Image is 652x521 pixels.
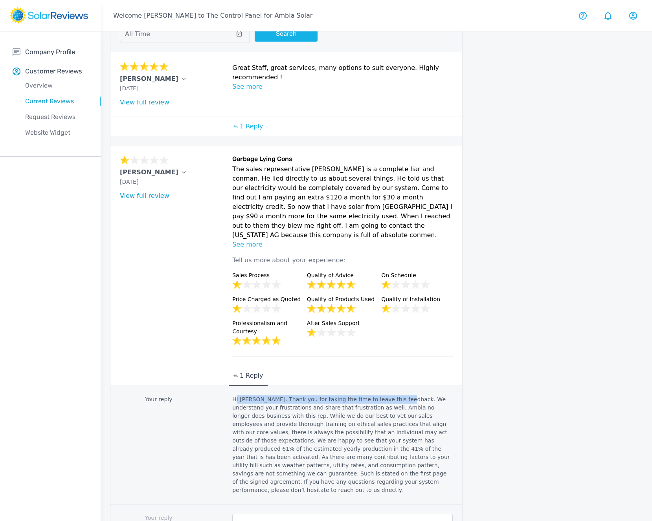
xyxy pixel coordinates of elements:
p: Company Profile [25,47,75,57]
p: Website Widget [13,128,101,137]
p: 1 Reply [240,122,263,131]
p: Welcome [PERSON_NAME] to The Control Panel for Ambia Solar [113,11,312,20]
a: Current Reviews [13,93,101,109]
p: Tell us more about your experience: [232,249,452,271]
p: The sales representative [PERSON_NAME] is a complete liar and conman. He lied directly to us abou... [232,165,452,240]
span: [DATE] [120,179,138,185]
p: Current Reviews [13,97,101,106]
p: [PERSON_NAME] [120,74,178,84]
p: Great Staff, great services, many options to suit everyone. Highly recommended ! [232,63,452,82]
p: See more [232,82,452,91]
h6: Garbage Lying Cons [232,155,452,165]
p: Customer Reviews [25,66,82,76]
a: View full review [120,192,169,199]
span: [DATE] [120,85,138,91]
button: All Time [120,26,250,42]
p: Quality of Products Used [307,295,378,303]
p: 1 Reply [240,371,263,380]
p: Sales Process [232,271,303,280]
a: View full review [120,99,169,106]
a: Request Reviews [13,109,101,125]
p: [PERSON_NAME] [120,168,178,177]
p: Professionalism and Courtesy [232,319,303,336]
a: Overview [13,78,101,93]
a: Website Widget [13,125,101,141]
p: Hi [PERSON_NAME]. Thank you for taking the time to leave this feedback. We understand your frustr... [232,395,452,494]
button: Search [255,26,318,42]
p: Your reply [120,395,228,404]
p: After Sales Support [307,319,378,327]
p: Quality of Installation [381,295,452,303]
p: Request Reviews [13,112,101,122]
p: Price Charged as Quoted [232,295,303,303]
p: Quality of Advice [307,271,378,280]
p: See more [232,240,452,249]
p: On Schedule [381,271,452,280]
span: All Time [125,30,150,38]
p: Overview [13,81,101,90]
